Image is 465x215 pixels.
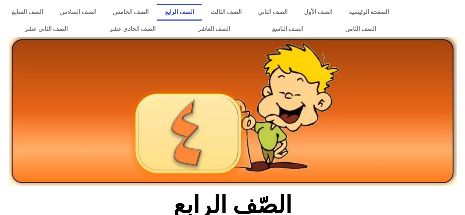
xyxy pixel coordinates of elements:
[4,21,89,37] a: الصف الثاني عشر
[340,4,397,21] a: الصفحة الرئيسية
[157,4,202,21] a: الصف الرابع
[202,4,250,21] a: الصف الثالث
[250,4,296,21] a: الصف الثاني
[251,21,324,37] a: الصف التاسع
[177,21,251,37] a: الصف العاشر
[51,4,104,21] a: الصف السادس
[89,21,176,37] a: الصف الحادي عشر
[4,4,51,21] a: الصف السابع
[296,4,340,21] a: الصف الأول
[324,21,397,37] a: الصف الثامن
[104,4,157,21] a: الصف الخامس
